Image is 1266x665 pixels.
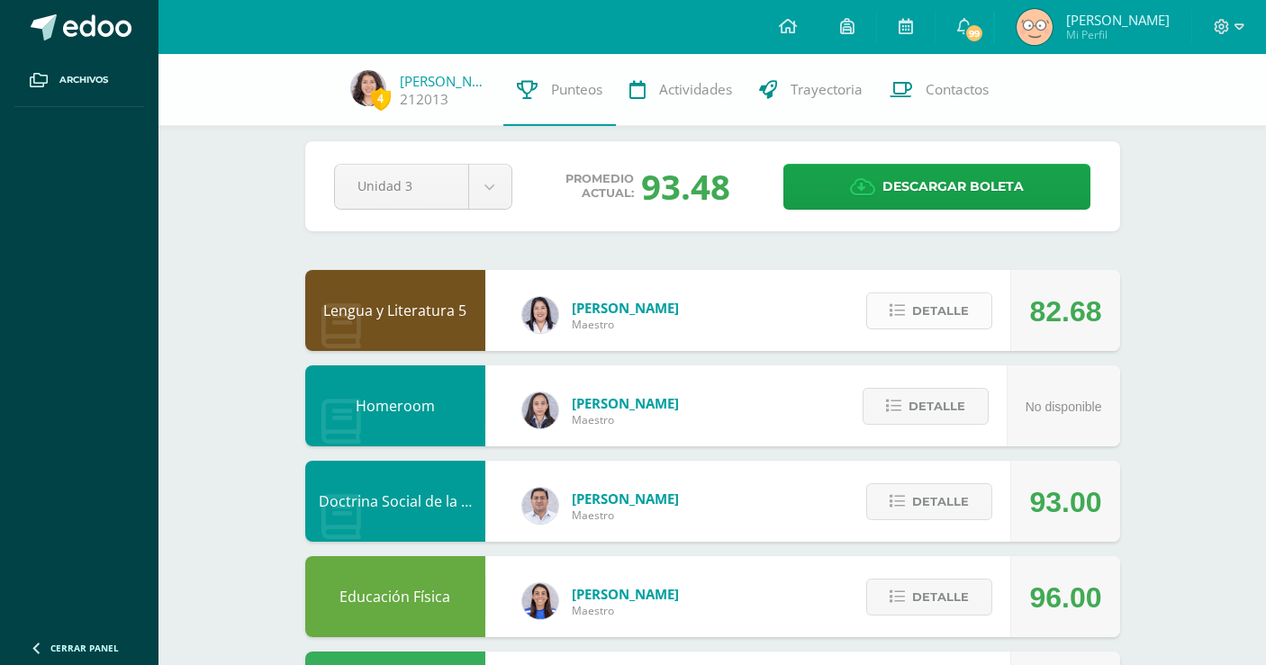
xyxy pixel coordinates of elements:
span: [PERSON_NAME] [572,394,679,412]
span: Maestro [572,317,679,332]
span: Detalle [912,580,969,614]
img: 35694fb3d471466e11a043d39e0d13e5.png [522,392,558,428]
img: d16b1e7981894d42e67b8a02ca8f59c5.png [1017,9,1053,45]
a: Actividades [616,54,746,126]
div: 93.48 [641,163,730,210]
span: Maestro [572,603,679,618]
span: [PERSON_NAME] [572,585,679,603]
div: 93.00 [1029,462,1101,543]
span: Trayectoria [791,80,863,99]
span: Descargar boleta [882,165,1024,209]
img: cd821919ff7692dfa18a87eb32455e8d.png [350,70,386,106]
a: Archivos [14,54,144,107]
span: Detalle [912,485,969,518]
div: Lengua y Literatura 5 [305,270,485,351]
div: 82.68 [1029,271,1101,352]
button: Detalle [863,388,989,425]
span: Maestro [572,508,679,523]
span: 99 [964,23,984,43]
a: [PERSON_NAME] [400,72,490,90]
span: [PERSON_NAME] [572,490,679,508]
span: Detalle [909,390,965,423]
span: Contactos [926,80,989,99]
span: [PERSON_NAME] [1066,11,1170,29]
span: [PERSON_NAME] [572,299,679,317]
span: Punteos [551,80,602,99]
img: 0eea5a6ff783132be5fd5ba128356f6f.png [522,583,558,619]
a: Descargar boleta [783,164,1090,210]
div: 96.00 [1029,557,1101,638]
a: Contactos [876,54,1002,126]
img: 15aaa72b904403ebb7ec886ca542c491.png [522,488,558,524]
div: Homeroom [305,365,485,446]
a: 212013 [400,90,448,109]
img: fd1196377973db38ffd7ffd912a4bf7e.png [522,297,558,333]
span: Promedio actual: [565,172,634,201]
button: Detalle [866,483,992,520]
span: Detalle [912,294,969,328]
span: Cerrar panel [50,642,119,654]
span: Actividades [659,80,732,99]
div: Doctrina Social de la Iglesia [305,461,485,542]
a: Trayectoria [746,54,876,126]
span: No disponible [1026,400,1102,414]
a: Punteos [503,54,616,126]
button: Detalle [866,292,992,329]
span: Unidad 3 [357,165,446,207]
span: 4 [371,87,391,110]
a: Unidad 3 [335,165,511,209]
button: Detalle [866,579,992,616]
div: Educación Física [305,556,485,637]
span: Mi Perfil [1066,27,1170,42]
span: Maestro [572,412,679,427]
span: Archivos [59,73,108,87]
